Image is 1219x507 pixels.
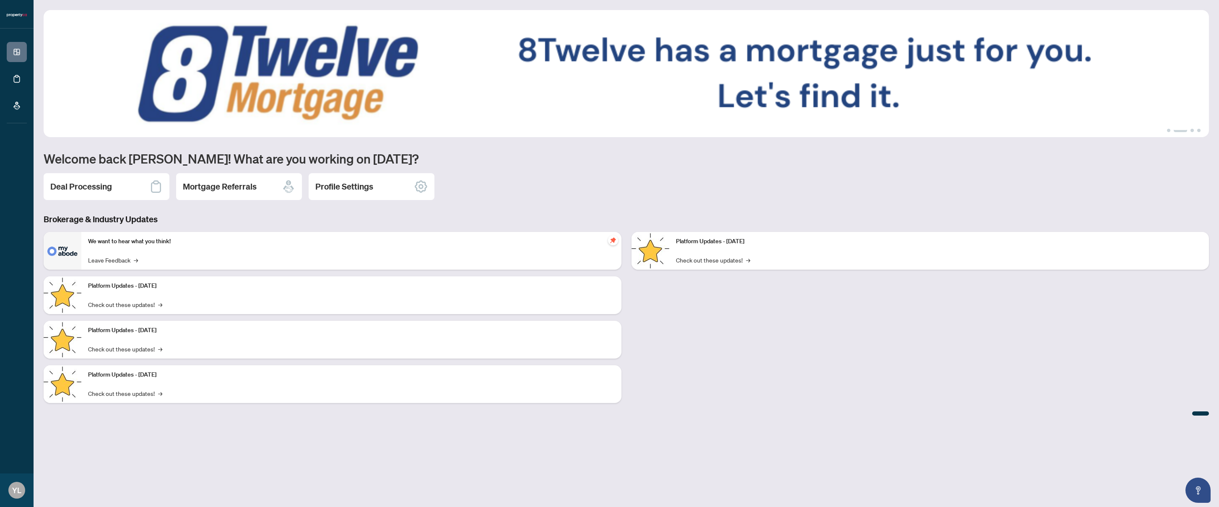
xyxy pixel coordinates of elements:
p: Platform Updates - [DATE] [88,326,615,335]
img: We want to hear what you think! [44,232,81,270]
a: Check out these updates!→ [676,255,750,265]
a: Check out these updates!→ [88,389,162,398]
p: Platform Updates - [DATE] [676,237,1203,246]
a: Check out these updates!→ [88,344,162,354]
h2: Profile Settings [315,181,373,192]
span: → [746,255,750,265]
h1: Welcome back [PERSON_NAME]! What are you working on [DATE]? [44,151,1209,166]
h3: Brokerage & Industry Updates [44,213,1209,225]
h2: Deal Processing [50,181,112,192]
span: → [158,300,162,309]
span: → [158,344,162,354]
img: Platform Updates - July 8, 2025 [44,365,81,403]
button: 1 [1167,129,1170,132]
span: pushpin [608,235,618,245]
p: Platform Updates - [DATE] [88,281,615,291]
img: Slide 1 [44,10,1209,137]
button: Open asap [1185,478,1211,503]
img: Platform Updates - September 16, 2025 [44,276,81,314]
h2: Mortgage Referrals [183,181,257,192]
span: YL [12,484,21,496]
button: 4 [1197,129,1201,132]
a: Check out these updates!→ [88,300,162,309]
span: → [158,389,162,398]
img: Platform Updates - June 23, 2025 [632,232,669,270]
button: 2 [1174,129,1187,132]
span: → [134,255,138,265]
p: Platform Updates - [DATE] [88,370,615,380]
img: logo [7,13,27,18]
button: 3 [1190,129,1194,132]
img: Platform Updates - July 21, 2025 [44,321,81,359]
a: Leave Feedback→ [88,255,138,265]
p: We want to hear what you think! [88,237,615,246]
